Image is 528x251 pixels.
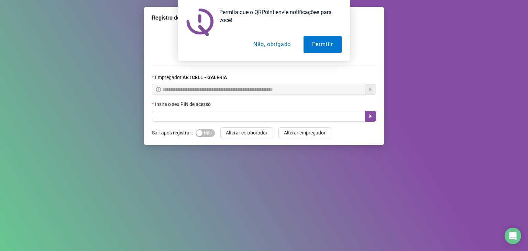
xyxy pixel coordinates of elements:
strong: ARTCELL - GALERIA [183,75,227,80]
img: notification icon [186,8,214,36]
span: Empregador : [155,74,227,81]
span: Alterar colaborador [226,129,267,137]
button: Alterar colaborador [220,127,273,138]
div: Open Intercom Messenger [505,228,521,244]
button: Permitir [304,36,342,53]
label: Insira o seu PIN de acesso [152,100,215,108]
span: caret-right [368,113,373,119]
button: Não, obrigado [245,36,299,53]
span: Alterar empregador [284,129,326,137]
label: Sair após registrar [152,127,196,138]
span: info-circle [156,87,161,92]
div: Permita que o QRPoint envie notificações para você! [214,8,342,24]
button: Alterar empregador [278,127,331,138]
